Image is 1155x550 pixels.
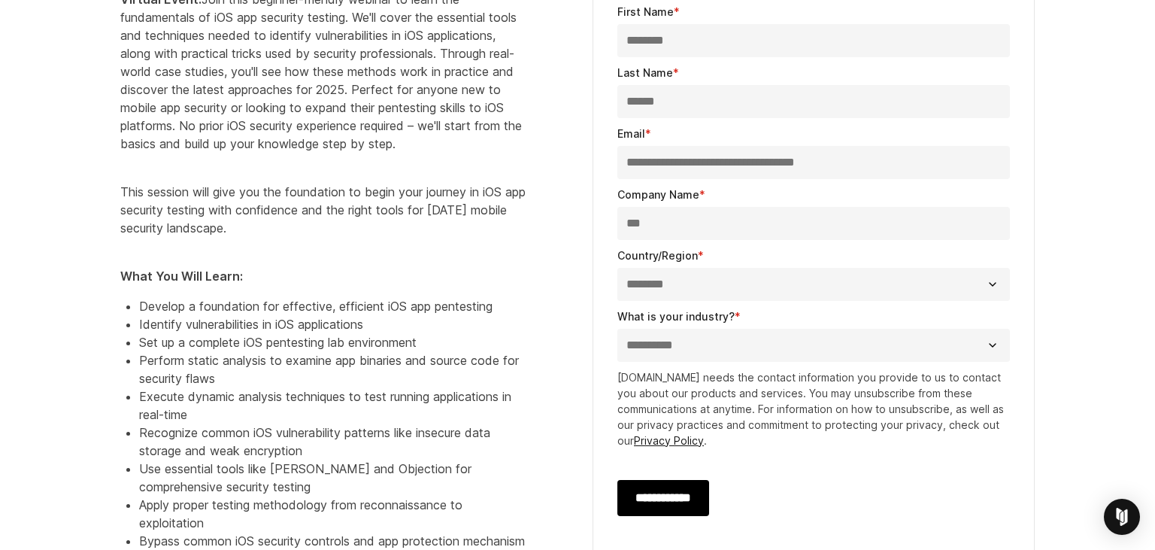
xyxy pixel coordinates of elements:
[139,387,526,424] li: Execute dynamic analysis techniques to test running applications in real-time
[617,188,699,201] span: Company Name
[617,66,673,79] span: Last Name
[1104,499,1140,535] div: Open Intercom Messenger
[120,184,526,235] span: This session will give you the foundation to begin your journey in iOS app security testing with ...
[120,269,243,284] strong: What You Will Learn:
[139,315,526,333] li: Identify vulnerabilities in iOS applications
[617,310,735,323] span: What is your industry?
[139,351,526,387] li: Perform static analysis to examine app binaries and source code for security flaws
[139,532,526,550] li: Bypass common iOS security controls and app protection mechanism
[634,434,704,447] a: Privacy Policy
[139,297,526,315] li: Develop a foundation for effective, efficient iOS app pentesting
[139,424,526,460] li: Recognize common iOS vulnerability patterns like insecure data storage and weak encryption
[139,496,526,532] li: Apply proper testing methodology from reconnaissance to exploitation
[617,369,1010,448] p: [DOMAIN_NAME] needs the contact information you provide to us to contact you about our products a...
[617,5,674,18] span: First Name
[139,460,526,496] li: Use essential tools like [PERSON_NAME] and Objection for comprehensive security testing
[139,333,526,351] li: Set up a complete iOS pentesting lab environment
[617,127,645,140] span: Email
[617,249,698,262] span: Country/Region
